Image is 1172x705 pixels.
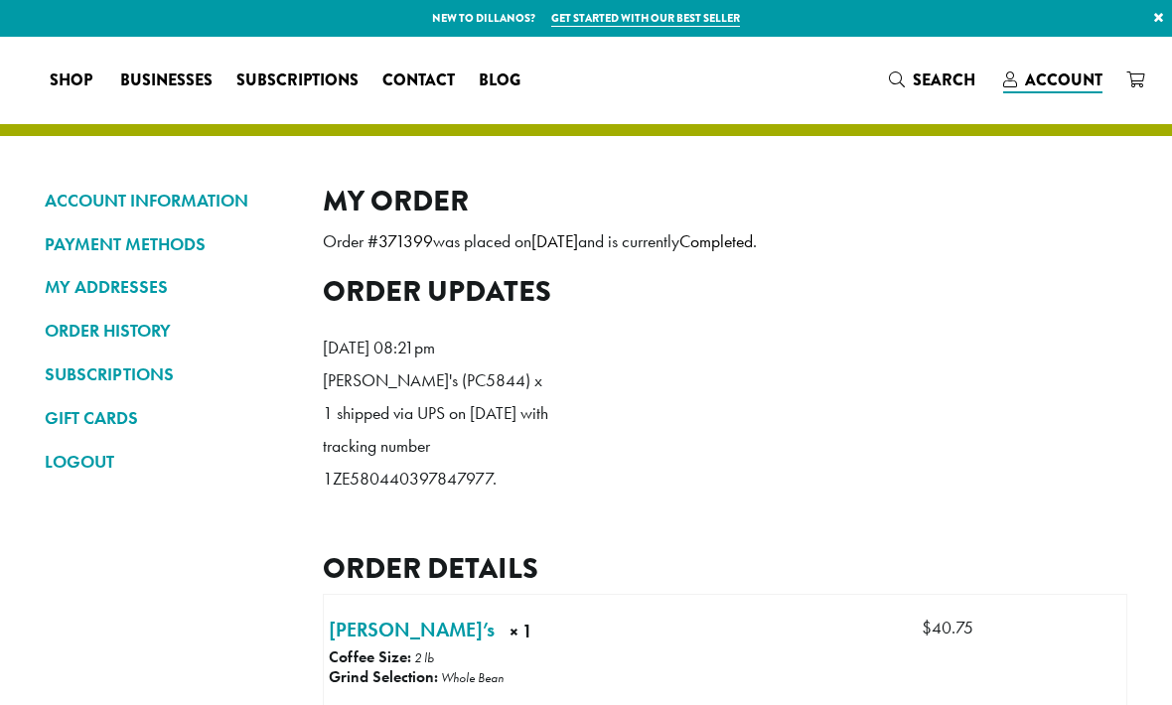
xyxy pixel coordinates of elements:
a: Get started with our best seller [551,10,740,27]
a: ORDER HISTORY [45,314,293,348]
a: SUBSCRIPTIONS [45,357,293,391]
h2: Order updates [323,274,1127,309]
span: Subscriptions [236,69,359,93]
mark: [DATE] [531,230,578,252]
h2: My Order [323,184,1127,218]
p: Whole Bean [441,669,504,686]
a: MY ADDRESSES [45,270,293,304]
p: Order # was placed on and is currently . [323,225,1127,258]
span: Blog [479,69,520,93]
mark: Completed [679,230,753,252]
a: ACCOUNT INFORMATION [45,184,293,217]
span: Businesses [120,69,213,93]
strong: × 1 [510,619,623,649]
a: PAYMENT METHODS [45,227,293,261]
strong: Grind Selection: [329,666,438,687]
bdi: 40.75 [922,617,973,638]
a: Shop [38,65,108,96]
h2: Order details [323,551,1127,586]
span: Shop [50,69,92,93]
a: Search [877,64,991,96]
p: [PERSON_NAME]'s (PC5844) x 1 shipped via UPS on [DATE] with tracking number 1ZE580440397847977. [323,364,551,495]
span: Account [1025,69,1102,91]
span: Contact [382,69,455,93]
p: [DATE] 08:21pm [323,332,551,364]
a: LOGOUT [45,445,293,479]
mark: 371399 [378,230,433,252]
span: $ [922,617,932,638]
a: [PERSON_NAME]’s [329,615,495,644]
a: GIFT CARDS [45,401,293,435]
strong: Coffee Size: [329,646,411,667]
span: Search [913,69,975,91]
p: 2 lb [414,649,434,666]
